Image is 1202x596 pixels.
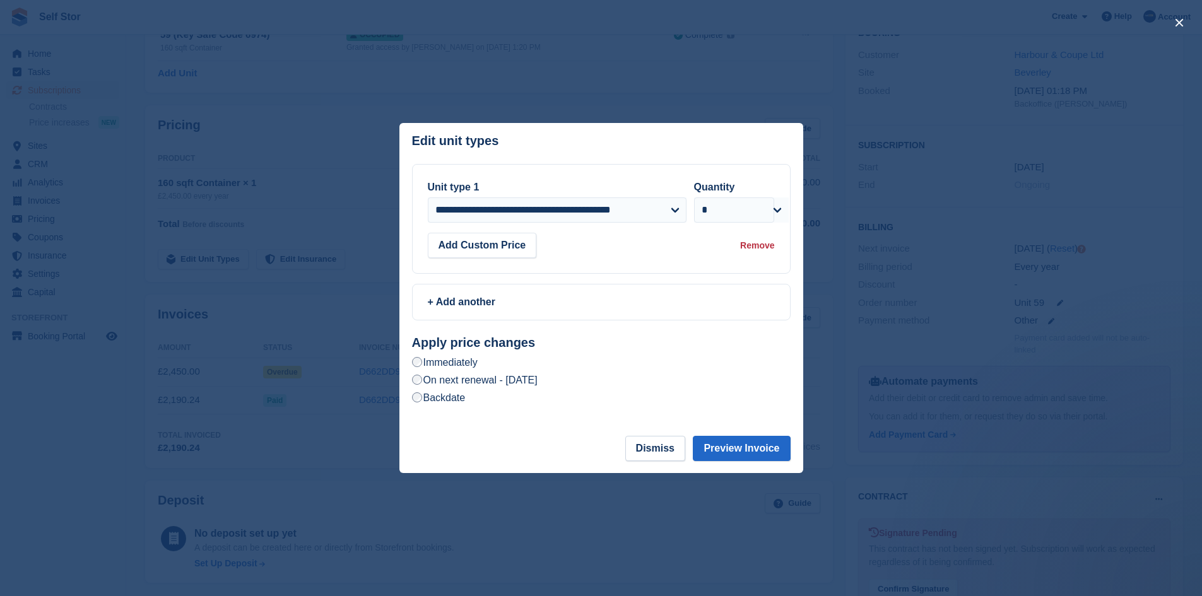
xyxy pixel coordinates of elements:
button: close [1169,13,1189,33]
p: Edit unit types [412,134,499,148]
label: On next renewal - [DATE] [412,373,538,387]
button: Dismiss [625,436,685,461]
input: On next renewal - [DATE] [412,375,422,385]
button: Preview Invoice [693,436,790,461]
input: Immediately [412,357,422,367]
strong: Apply price changes [412,336,536,349]
a: + Add another [412,284,791,320]
label: Backdate [412,391,466,404]
label: Immediately [412,356,478,369]
div: + Add another [428,295,775,310]
input: Backdate [412,392,422,402]
div: Remove [740,239,774,252]
label: Unit type 1 [428,182,480,192]
label: Quantity [694,182,735,192]
button: Add Custom Price [428,233,537,258]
